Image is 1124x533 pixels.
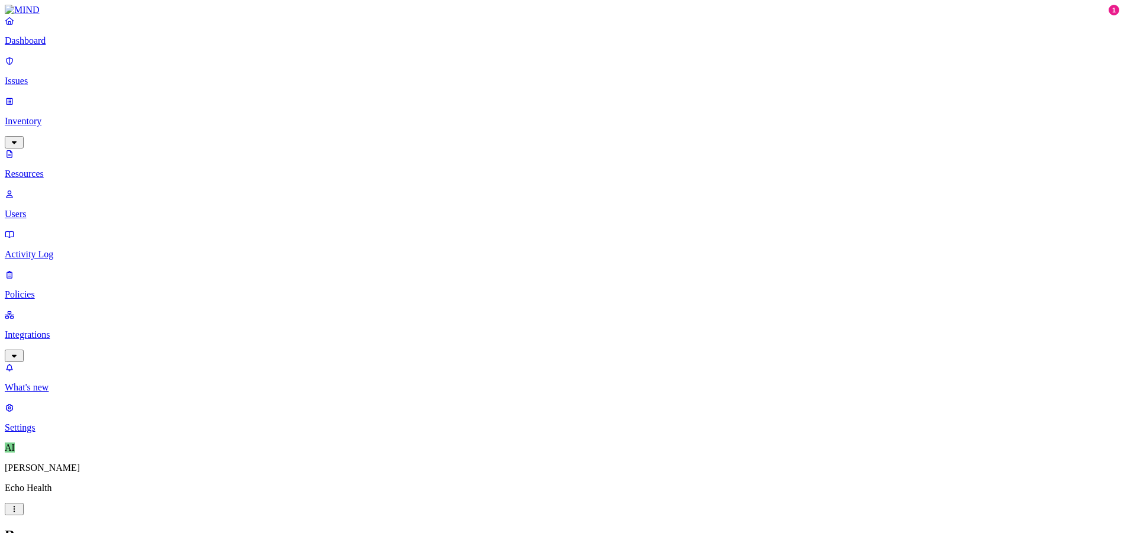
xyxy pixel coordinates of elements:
a: Settings [5,402,1119,433]
img: MIND [5,5,40,15]
p: Policies [5,289,1119,300]
a: What's new [5,362,1119,393]
p: [PERSON_NAME] [5,463,1119,473]
a: Policies [5,269,1119,300]
p: Users [5,209,1119,219]
div: 1 [1109,5,1119,15]
span: AI [5,442,15,453]
a: Activity Log [5,229,1119,260]
p: Settings [5,422,1119,433]
p: Echo Health [5,483,1119,493]
p: Resources [5,169,1119,179]
p: Dashboard [5,35,1119,46]
p: Issues [5,76,1119,86]
p: Inventory [5,116,1119,127]
p: What's new [5,382,1119,393]
a: MIND [5,5,1119,15]
p: Activity Log [5,249,1119,260]
a: Dashboard [5,15,1119,46]
a: Integrations [5,309,1119,360]
a: Inventory [5,96,1119,147]
a: Issues [5,56,1119,86]
p: Integrations [5,330,1119,340]
a: Users [5,189,1119,219]
a: Resources [5,148,1119,179]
